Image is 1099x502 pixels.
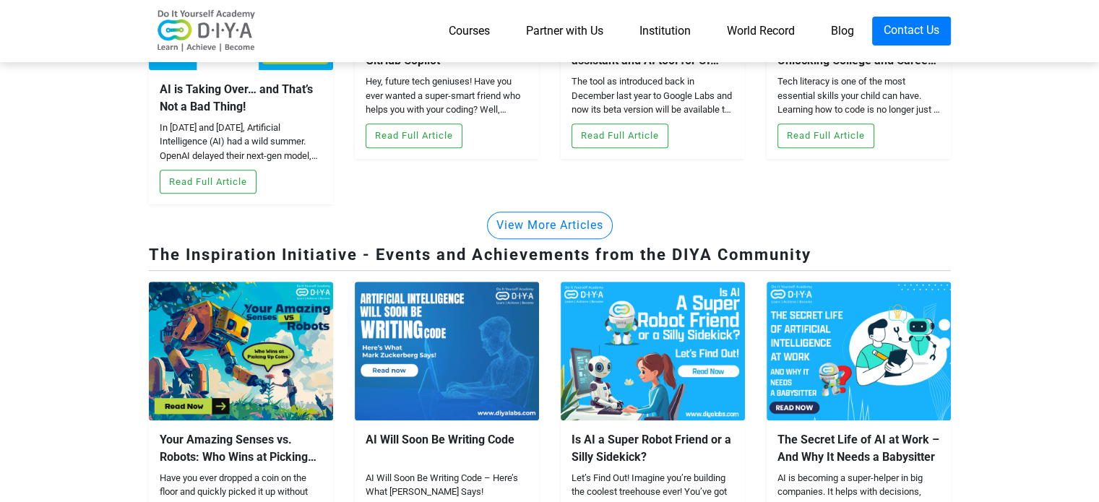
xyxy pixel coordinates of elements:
div: Hey, future tech geniuses! Have you ever wanted a super-smart friend who helps you with your codi... [366,74,528,118]
div: Tech literacy is one of the most essential skills your child can have. Learning how to code is no... [777,74,940,118]
a: Read Full Article [160,174,257,188]
a: View More Articles [487,217,613,231]
div: In [DATE] and [DATE], Artificial Intelligence (AI) had a wild summer. OpenAI delayed their next-g... [160,121,322,164]
div: Is AI a Super Robot Friend or a Silly Sidekick? [572,431,734,466]
img: logo-v2.png [149,9,264,53]
div: The Secret Life of AI at Work – And Why It Needs a Babysitter [777,431,940,466]
div: AI Will Soon Be Writing Code [366,431,528,466]
a: Contact Us [872,17,951,46]
div: AI is Taking Over… and That’s Not a Bad Thing! [160,81,322,116]
a: Blog [813,17,872,46]
img: blog-2025041953426.jpg [561,282,745,420]
button: Read Full Article [160,170,257,194]
a: Partner with Us [508,17,621,46]
img: blog-2025041343947.jpg [767,282,951,420]
button: Read Full Article [366,124,462,148]
a: Read Full Article [572,128,668,142]
div: The tool as introduced back in December last year to Google Labs and now its beta version will be... [572,74,734,118]
div: Your Amazing Senses vs. Robots: Who Wins at Picking Up Coins? [160,431,322,466]
img: blog-2025050423225.jpg [355,282,539,420]
button: Read Full Article [572,124,668,148]
button: Read Full Article [777,124,874,148]
a: Read Full Article [366,128,462,142]
div: The Inspiration Initiative - Events and Achievements from the DIYA Community [149,243,951,271]
a: Institution [621,17,709,46]
a: World Record [709,17,813,46]
img: blog-2025051814305.jpg [149,282,333,420]
a: Read Full Article [777,128,874,142]
a: Courses [431,17,508,46]
button: View More Articles [487,212,613,239]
